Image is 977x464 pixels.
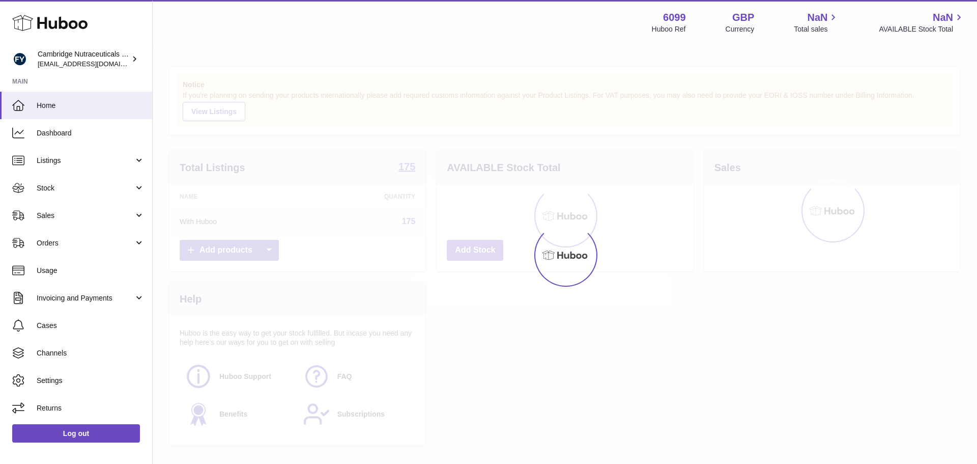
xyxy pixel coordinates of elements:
[12,51,27,67] img: huboo@camnutra.com
[879,24,965,34] span: AVAILABLE Stock Total
[37,156,134,166] span: Listings
[37,101,145,111] span: Home
[37,348,145,358] span: Channels
[794,24,839,34] span: Total sales
[37,376,145,386] span: Settings
[933,11,953,24] span: NaN
[37,293,134,303] span: Invoicing and Payments
[38,60,150,68] span: [EMAIL_ADDRESS][DOMAIN_NAME]
[37,238,134,248] span: Orders
[12,424,140,443] a: Log out
[732,11,754,24] strong: GBP
[38,49,129,69] div: Cambridge Nutraceuticals Ltd
[37,211,134,221] span: Sales
[726,24,755,34] div: Currency
[663,11,686,24] strong: 6099
[807,11,827,24] span: NaN
[37,128,145,138] span: Dashboard
[37,403,145,413] span: Returns
[37,183,134,193] span: Stock
[652,24,686,34] div: Huboo Ref
[37,266,145,276] span: Usage
[794,11,839,34] a: NaN Total sales
[879,11,965,34] a: NaN AVAILABLE Stock Total
[37,321,145,331] span: Cases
